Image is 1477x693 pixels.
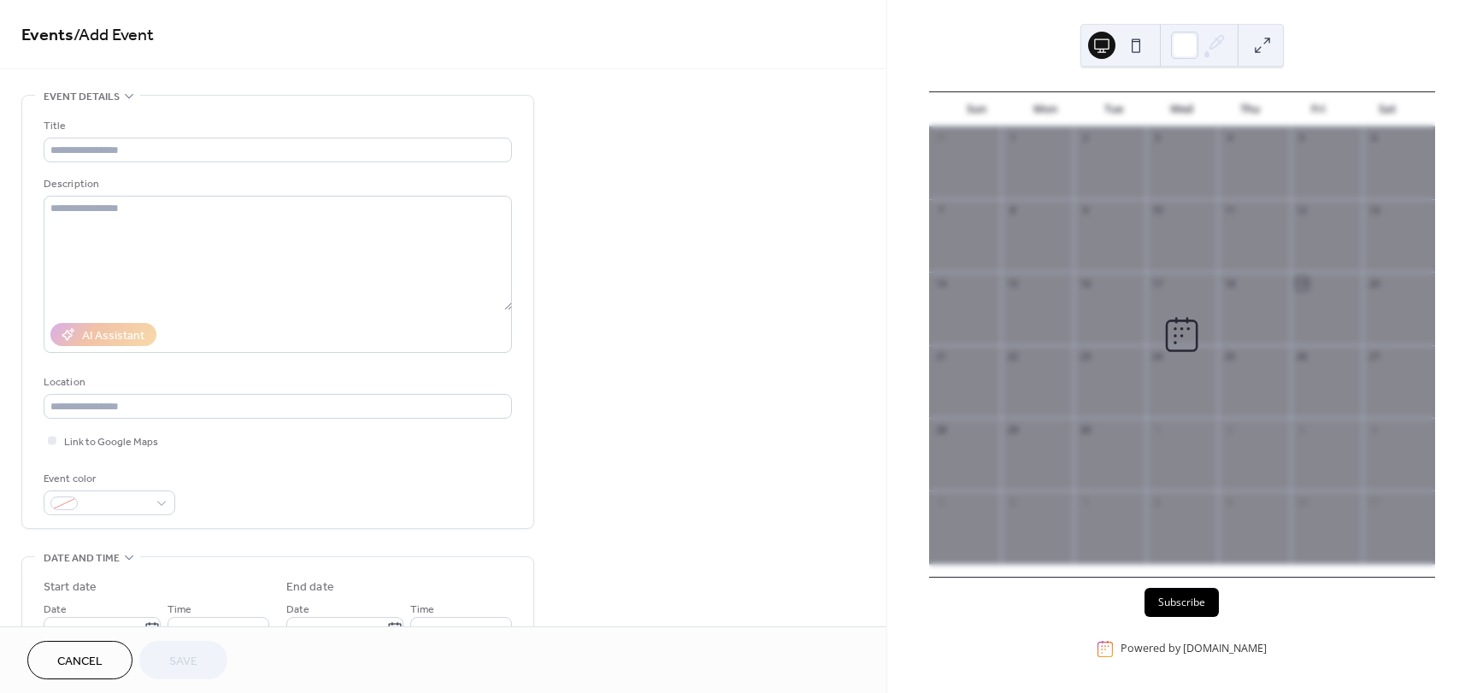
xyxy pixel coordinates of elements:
[1079,132,1092,144] div: 2
[1183,642,1267,656] a: [DOMAIN_NAME]
[1079,277,1092,290] div: 16
[1223,277,1236,290] div: 18
[934,496,947,508] div: 5
[1353,92,1421,126] div: Sat
[1151,277,1164,290] div: 17
[934,204,947,217] div: 7
[1296,350,1309,363] div: 26
[1006,496,1019,508] div: 6
[64,433,158,451] span: Link to Google Maps
[1006,132,1019,144] div: 1
[1368,350,1380,363] div: 27
[1145,588,1219,617] button: Subscribe
[1223,132,1236,144] div: 4
[1079,496,1092,508] div: 7
[1006,277,1019,290] div: 15
[1079,350,1092,363] div: 23
[1079,423,1092,436] div: 30
[1006,204,1019,217] div: 8
[934,132,947,144] div: 31
[44,601,67,619] span: Date
[1216,92,1285,126] div: Thu
[1006,350,1019,363] div: 22
[1296,423,1309,436] div: 3
[1006,423,1019,436] div: 29
[44,578,97,596] div: Start date
[1368,132,1380,144] div: 6
[1223,350,1236,363] div: 25
[44,117,509,135] div: Title
[1296,277,1309,290] div: 19
[1151,132,1164,144] div: 3
[1151,350,1164,363] div: 24
[1151,204,1164,217] div: 10
[1011,92,1080,126] div: Mon
[168,601,191,619] span: Time
[1121,642,1267,656] div: Powered by
[44,470,172,488] div: Event color
[44,373,509,391] div: Location
[44,549,120,567] span: Date and time
[1368,277,1380,290] div: 20
[1151,423,1164,436] div: 1
[1080,92,1148,126] div: Tue
[44,175,509,193] div: Description
[1368,204,1380,217] div: 13
[1296,496,1309,508] div: 10
[934,277,947,290] div: 14
[27,641,132,679] button: Cancel
[74,19,154,52] span: / Add Event
[1296,204,1309,217] div: 12
[1148,92,1216,126] div: Wed
[286,578,334,596] div: End date
[1285,92,1353,126] div: Fri
[1368,496,1380,508] div: 11
[1223,204,1236,217] div: 11
[1223,423,1236,436] div: 2
[943,92,1011,126] div: Sun
[934,423,947,436] div: 28
[286,601,309,619] span: Date
[21,19,74,52] a: Events
[1151,496,1164,508] div: 8
[1368,423,1380,436] div: 4
[1079,204,1092,217] div: 9
[57,653,103,671] span: Cancel
[934,350,947,363] div: 21
[44,88,120,106] span: Event details
[1223,496,1236,508] div: 9
[410,601,434,619] span: Time
[1296,132,1309,144] div: 5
